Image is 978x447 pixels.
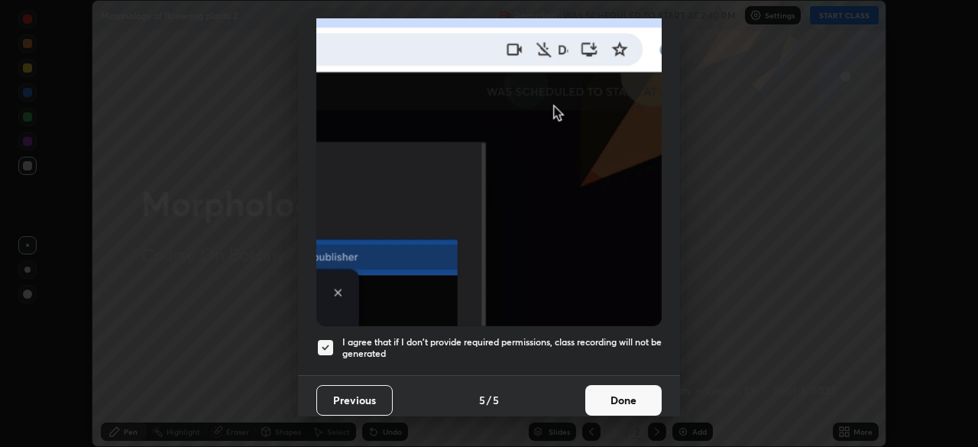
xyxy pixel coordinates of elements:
[342,336,662,360] h5: I agree that if I don't provide required permissions, class recording will not be generated
[487,392,491,408] h4: /
[493,392,499,408] h4: 5
[585,385,662,416] button: Done
[479,392,485,408] h4: 5
[316,385,393,416] button: Previous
